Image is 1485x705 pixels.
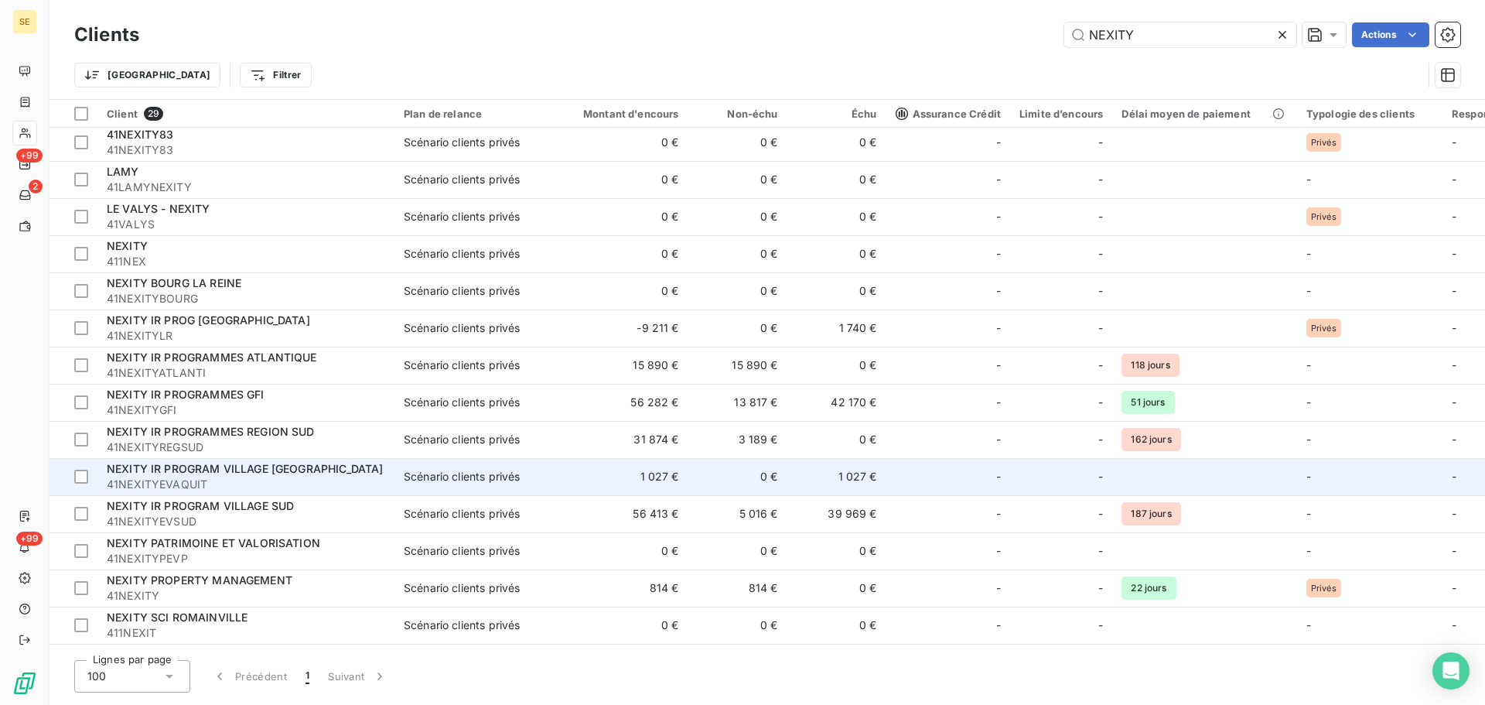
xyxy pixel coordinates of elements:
span: - [996,283,1001,299]
td: 56 413 € [555,495,688,532]
td: 0 € [688,458,787,495]
span: - [1306,284,1311,297]
span: - [1452,395,1456,409]
span: 41NEXITY83 [107,142,385,158]
td: 1 740 € [787,310,886,347]
div: Scénario clients privés [404,580,520,596]
div: Scénario clients privés [404,469,520,484]
span: Assurance Crédit [896,108,1001,120]
td: 1 027 € [555,458,688,495]
div: Plan de relance [404,108,546,120]
span: - [1452,433,1456,446]
td: 0 € [555,161,688,198]
td: 0 € [787,198,886,235]
span: NEXITY IR PROGRAM VILLAGE [GEOGRAPHIC_DATA] [107,462,383,475]
div: Délai moyen de paiement [1121,108,1287,120]
div: Scénario clients privés [404,320,520,336]
td: 0 € [688,124,787,161]
span: +99 [16,149,43,163]
td: 0 € [555,532,688,570]
span: 2 [29,180,43,193]
td: 0 € [787,570,886,607]
span: - [1306,395,1311,409]
div: Scénario clients privés [404,432,520,447]
span: 411NEX [107,254,385,269]
span: - [996,543,1001,559]
span: NEXITY IR PROGRAMMES GFI [107,388,265,401]
div: Scénario clients privés [404,358,520,373]
span: 41LAMYNEXITY [107,180,385,195]
span: 41NEXITYATLANTI [107,365,385,381]
span: - [1098,506,1103,522]
div: Scénario clients privés [404,395,520,410]
span: - [996,580,1001,596]
span: - [1306,470,1311,483]
span: 29 [144,107,163,121]
span: +99 [16,532,43,546]
span: 41NEXITYREGSUD [107,440,385,455]
td: 0 € [787,607,886,644]
span: - [996,172,1001,187]
span: Privés [1311,323,1336,333]
div: SE [12,9,37,34]
span: - [1098,469,1103,484]
span: Privés [1311,212,1336,221]
span: NEXITY BOURG LA REINE [107,276,241,289]
span: NEXITY [107,239,148,252]
div: Scénario clients privés [404,209,520,224]
div: Scénario clients privés [404,135,520,150]
td: 0 € [688,532,787,570]
h3: Clients [74,21,139,49]
span: - [1098,246,1103,262]
span: - [1098,172,1103,187]
td: 0 € [688,198,787,235]
td: 0 € [688,235,787,272]
div: Typologie des clients [1306,108,1433,120]
span: - [1452,507,1456,520]
td: 31 874 € [555,421,688,458]
span: - [1452,470,1456,483]
span: 1 [306,669,309,684]
div: Non-échu [698,108,778,120]
span: - [1098,283,1103,299]
span: 41NEXITYLR [107,328,385,344]
div: Scénario clients privés [404,246,520,262]
span: NEXITY IR PROGRAM VILLAGE SUD [107,499,294,512]
span: Privés [1311,584,1336,593]
span: - [1098,580,1103,596]
td: 0 € [787,235,886,272]
td: 0 € [688,607,787,644]
span: - [996,135,1001,150]
td: 0 € [787,532,886,570]
span: - [1306,618,1311,631]
span: - [1306,544,1311,557]
span: - [1452,358,1456,371]
span: - [1452,135,1456,149]
span: 41VALYS [107,217,385,232]
span: - [996,395,1001,410]
span: 41NEXITYPEVP [107,551,385,566]
td: 0 € [787,272,886,310]
span: - [1452,210,1456,223]
td: 0 € [555,272,688,310]
span: 51 jours [1121,391,1174,414]
div: Scénario clients privés [404,543,520,559]
div: Scénario clients privés [404,506,520,522]
span: - [1098,209,1103,224]
span: NEXITY PROPERTY MANAGEMENT [107,573,292,587]
span: - [996,358,1001,373]
td: 5 016 € [688,495,787,532]
div: Scénario clients privés [404,172,520,187]
img: Logo LeanPay [12,671,37,696]
td: 5 481 € [688,644,787,681]
span: - [1098,543,1103,559]
button: Filtrer [240,63,311,87]
td: 0 € [555,235,688,272]
span: - [1098,618,1103,633]
button: [GEOGRAPHIC_DATA] [74,63,220,87]
td: 0 € [787,161,886,198]
div: Scénario clients privés [404,618,520,633]
span: NEXITY IR PROGRAMMES REGION SUD [107,425,315,438]
span: - [1098,135,1103,150]
td: 814 € [555,570,688,607]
